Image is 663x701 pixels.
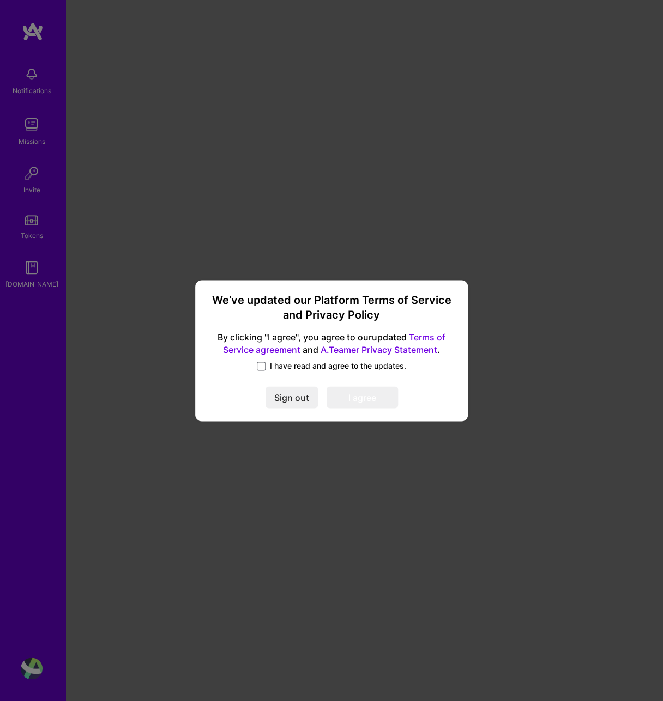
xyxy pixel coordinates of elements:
a: Terms of Service agreement [223,332,445,356]
button: I agree [327,386,398,408]
span: By clicking "I agree", you agree to our updated and . [208,332,455,357]
h3: We’ve updated our Platform Terms of Service and Privacy Policy [208,293,455,323]
button: Sign out [266,386,318,408]
a: A.Teamer Privacy Statement [321,344,437,355]
span: I have read and agree to the updates. [270,361,406,371]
